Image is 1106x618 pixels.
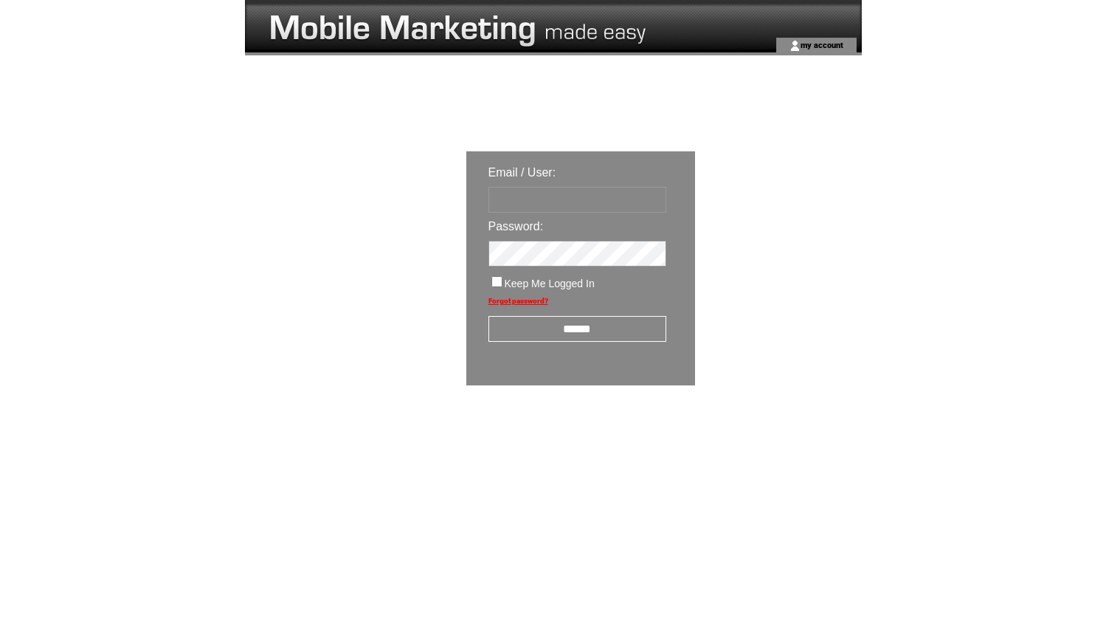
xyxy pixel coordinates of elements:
[505,278,595,289] span: Keep Me Logged In
[738,422,812,441] img: transparent.png
[488,220,544,233] span: Password:
[488,297,548,305] a: Forgot password?
[789,40,801,52] img: account_icon.gif
[801,40,843,49] a: my account
[488,166,556,179] span: Email / User:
